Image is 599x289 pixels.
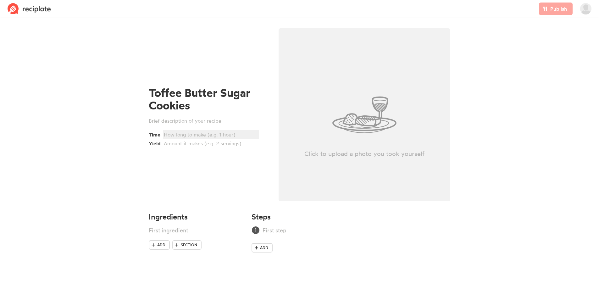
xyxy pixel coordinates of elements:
[252,213,271,221] h4: Steps
[149,86,267,112] div: Toffee Butter Sugar Cookies
[260,245,268,251] span: Add
[580,3,591,14] img: User's avatar
[149,130,164,138] span: Time
[149,138,164,147] span: Yield
[149,213,244,221] h4: Ingredients
[279,149,451,158] p: Click to upload a photo you took yourself
[157,242,165,248] span: Add
[181,242,197,248] span: Section
[8,3,51,14] img: Reciplate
